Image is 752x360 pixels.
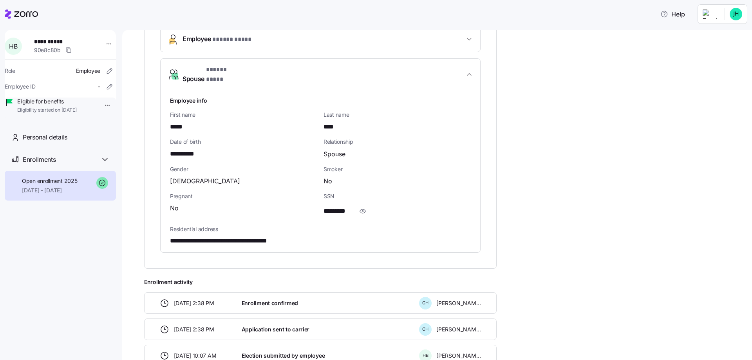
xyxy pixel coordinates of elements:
[76,67,100,75] span: Employee
[174,326,214,333] span: [DATE] 2:38 PM
[170,96,471,105] h1: Employee info
[324,165,471,173] span: Smoker
[324,111,471,119] span: Last name
[324,138,471,146] span: Relationship
[324,192,471,200] span: SSN
[422,301,428,305] span: C H
[144,278,497,286] span: Enrollment activity
[17,107,77,114] span: Eligibility started on [DATE]
[242,352,325,360] span: Election submitted by employee
[34,46,61,54] span: 90e8c80b
[23,155,56,165] span: Enrollments
[170,176,240,186] span: [DEMOGRAPHIC_DATA]
[174,299,214,307] span: [DATE] 2:38 PM
[730,8,742,20] img: 8c8e6c77ffa765d09eea4464d202a615
[170,225,471,233] span: Residential address
[183,34,252,45] span: Employee
[22,186,77,194] span: [DATE] - [DATE]
[183,65,245,84] span: Spouse
[170,192,317,200] span: Pregnant
[324,149,345,159] span: Spouse
[242,299,298,307] span: Enrollment confirmed
[242,326,309,333] span: Application sent to carrier
[174,352,217,360] span: [DATE] 10:07 AM
[5,67,15,75] span: Role
[98,83,100,90] span: -
[170,111,317,119] span: First name
[703,9,718,19] img: Employer logo
[422,327,428,331] span: C H
[436,299,481,307] span: [PERSON_NAME]
[436,352,481,360] span: [PERSON_NAME]
[170,165,317,173] span: Gender
[436,326,481,333] span: [PERSON_NAME]
[654,6,691,22] button: Help
[660,9,685,19] span: Help
[170,203,179,213] span: No
[23,132,67,142] span: Personal details
[5,83,36,90] span: Employee ID
[423,353,428,358] span: H B
[17,98,77,105] span: Eligible for benefits
[170,138,317,146] span: Date of birth
[324,176,332,186] span: No
[9,43,17,49] span: H B
[22,177,77,185] span: Open enrollment 2025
